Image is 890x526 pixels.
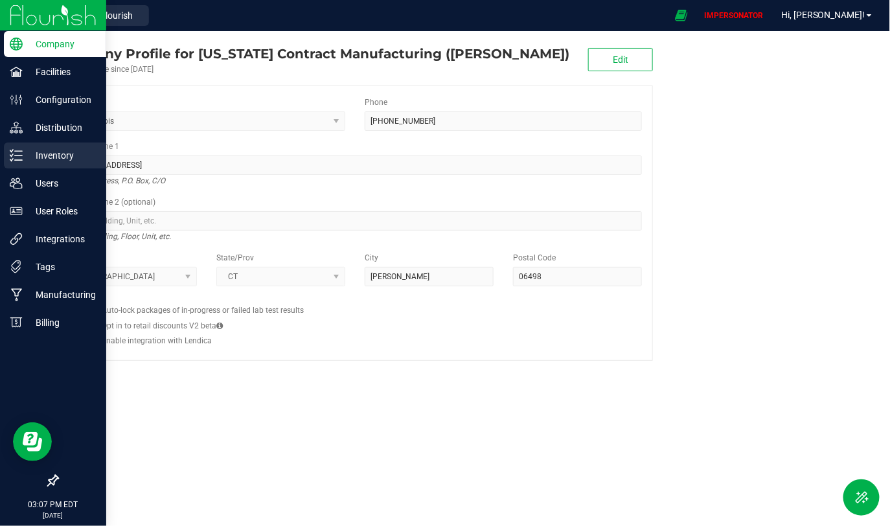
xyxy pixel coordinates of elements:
label: Opt in to retail discounts V2 beta [102,320,223,332]
span: Edit [613,54,628,65]
inline-svg: Tags [10,260,23,273]
inline-svg: Facilities [10,65,23,78]
inline-svg: Company [10,38,23,51]
p: Billing [23,315,100,330]
input: (123) 456-7890 [365,111,642,131]
input: Postal Code [513,267,642,286]
label: Address Line 2 (optional) [68,196,155,208]
p: IMPERSONATOR [699,10,768,21]
p: User Roles [23,203,100,219]
div: Account active since [DATE] [57,63,569,75]
p: [DATE] [6,510,100,520]
input: City [365,267,494,286]
label: Auto-lock packages of in-progress or failed lab test results [102,304,304,316]
span: Open Ecommerce Menu [667,3,696,28]
label: Phone [365,97,387,108]
inline-svg: User Roles [10,205,23,218]
p: Users [23,176,100,191]
p: Company [23,36,100,52]
label: City [365,252,378,264]
inline-svg: Manufacturing [10,288,23,301]
h2: Configs [68,296,642,304]
inline-svg: Users [10,177,23,190]
label: Postal Code [513,252,556,264]
i: Suite, Building, Floor, Unit, etc. [68,229,171,244]
div: Connecticut Contract Manufacturing (Conn CM) [57,44,569,63]
p: Configuration [23,92,100,108]
input: Address [68,155,642,175]
label: State/Prov [216,252,254,264]
label: Enable integration with Lendica [102,335,212,347]
button: Edit [588,48,653,71]
inline-svg: Inventory [10,149,23,162]
iframe: Resource center [13,422,52,461]
p: Manufacturing [23,287,100,303]
inline-svg: Distribution [10,121,23,134]
button: Toggle Menu [843,479,880,516]
p: Distribution [23,120,100,135]
i: Street address, P.O. Box, C/O [68,173,165,189]
p: Inventory [23,148,100,163]
inline-svg: Integrations [10,233,23,246]
p: Facilities [23,64,100,80]
p: 03:07 PM EDT [6,499,100,510]
input: Suite, Building, Unit, etc. [68,211,642,231]
p: Tags [23,259,100,275]
inline-svg: Configuration [10,93,23,106]
p: Integrations [23,231,100,247]
inline-svg: Billing [10,316,23,329]
span: Hi, [PERSON_NAME]! [781,10,865,20]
